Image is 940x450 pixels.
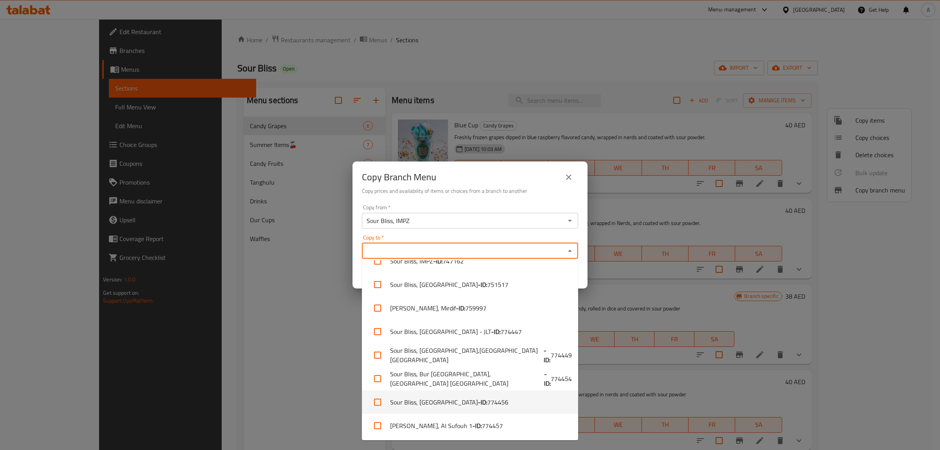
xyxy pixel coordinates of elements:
li: Sour Bliss, [GEOGRAPHIC_DATA] - JLT [362,320,578,343]
li: Sour Bliss, [GEOGRAPHIC_DATA] [362,390,578,414]
span: 774447 [501,327,522,336]
b: - ID: [544,369,551,388]
span: 747162 [443,256,464,266]
span: 751517 [487,280,508,289]
b: - ID: [472,421,482,430]
b: - ID: [491,327,501,336]
b: - ID: [456,303,465,313]
b: - ID: [433,256,443,266]
span: 759997 [465,303,486,313]
b: - ID: [544,346,551,365]
h2: Copy Branch Menu [362,171,436,183]
b: - ID: [478,397,487,407]
li: Sour Bliss, IMPZ [362,249,578,273]
span: 774457 [482,421,503,430]
li: [PERSON_NAME], Al Sufouh 1 [362,414,578,437]
li: [PERSON_NAME], Mirdif [362,296,578,320]
li: Sour Bliss, Bur [GEOGRAPHIC_DATA],[GEOGRAPHIC_DATA] [GEOGRAPHIC_DATA] [362,367,578,390]
span: 774456 [487,397,508,407]
li: Sour Bliss, [GEOGRAPHIC_DATA] [362,273,578,296]
h6: Copy prices and availability of items or choices from a branch to another [362,187,578,195]
span: 774454 [551,374,572,383]
button: Open [564,215,575,226]
button: Close [564,245,575,256]
li: Sour Bliss, [GEOGRAPHIC_DATA],[GEOGRAPHIC_DATA] [GEOGRAPHIC_DATA] [362,343,578,367]
b: - ID: [478,280,487,289]
button: close [559,168,578,187]
span: 774449 [551,350,572,360]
